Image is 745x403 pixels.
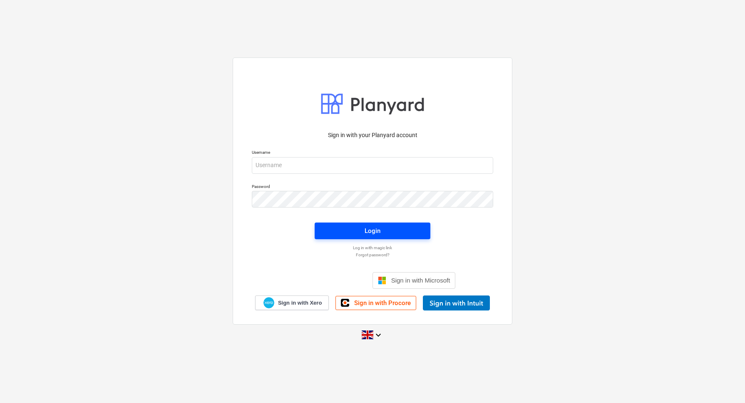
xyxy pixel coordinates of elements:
input: Username [252,157,493,174]
span: Sign in with Xero [278,299,322,307]
a: Log in with magic link [248,245,497,250]
img: Microsoft logo [378,276,386,285]
iframe: Sign in with Google Button [286,271,370,290]
p: Password [252,184,493,191]
a: Sign in with Procore [335,296,416,310]
button: Login [315,223,430,239]
p: Username [252,150,493,157]
a: Sign in with Xero [255,295,329,310]
span: Sign in with Procore [354,299,411,307]
p: Sign in with your Planyard account [252,131,493,140]
span: Sign in with Microsoft [391,277,450,284]
div: Login [365,225,380,236]
img: Xero logo [263,297,274,308]
a: Forgot password? [248,252,497,258]
i: keyboard_arrow_down [373,330,383,340]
